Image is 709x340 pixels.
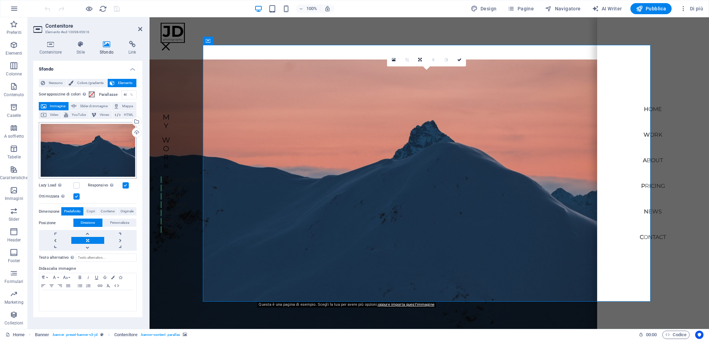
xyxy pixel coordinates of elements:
[39,265,137,273] label: Didascalia immagine
[508,5,534,12] span: Pagine
[6,50,22,56] p: Elementi
[440,53,453,66] a: Scala di grigi
[677,3,706,14] button: Di più
[39,79,66,87] button: Nessuno
[45,29,128,35] h3: Elemento #ed-1009845616
[88,181,123,190] label: Responsivo
[39,181,73,190] label: Lazy Load
[39,282,47,290] button: Align Left
[81,219,95,227] span: Direzione
[695,331,703,339] button: Usercentrics
[79,102,109,110] span: Slider di immagine
[76,273,84,282] button: Bold (Ctrl+B)
[39,111,62,119] button: Video
[52,331,98,339] span: . banner .preset-banner-v3-jd
[101,273,109,282] button: Strikethrough
[39,122,137,179] div: rocco-caruso-1392501-unsplash.jpg
[50,273,61,282] button: Font Family
[378,302,434,307] a: oppure importa quest'immagine
[542,3,583,14] button: Navigatore
[84,207,98,215] button: Copri
[93,41,122,55] h4: Sfondo
[296,4,321,13] button: 100%
[505,3,537,14] button: Pagine
[5,300,24,305] p: Marketing
[99,5,107,13] i: Ricarica la pagina
[7,237,21,243] p: Header
[70,111,87,119] span: YouTube
[662,331,690,339] button: Codice
[87,207,95,215] span: Copri
[140,331,180,339] span: . banner-content .parallax
[76,254,137,262] input: Testo alternativo...
[99,4,107,13] button: reload
[8,258,20,264] p: Footer
[630,3,672,14] button: Pubblica
[4,134,24,139] p: A soffietto
[400,53,413,66] a: Modalità ritaglio
[108,79,136,87] button: Elemento
[35,331,187,339] nav: breadcrumb
[110,219,129,227] span: Personalizza
[122,41,142,55] h4: Link
[84,282,92,290] button: Ordered List
[98,207,117,215] button: Contiene
[104,282,113,290] button: Clear Formatting
[7,30,21,35] p: Preferiti
[118,207,136,215] button: Originale
[39,90,88,99] label: Sovrapposizine di colori
[33,41,71,55] h4: Contenitore
[123,111,134,119] span: HTML
[413,53,427,66] a: Cambia orientamento
[85,4,93,13] button: Clicca qui per lasciare la modalità di anteprima e continuare la modifica
[9,217,19,222] p: Slider
[636,5,666,12] span: Pubblica
[61,207,83,215] button: Predefinito
[471,5,497,12] span: Design
[387,53,400,66] a: Seleziona i file dal file manager, dalle foto stock, o caricali
[75,79,105,87] span: Colore /gradiente
[324,6,331,12] i: Quando ridimensioni, regola automaticamente il livello di zoom in modo che corrisponda al disposi...
[98,111,110,119] span: Vimeo
[589,3,625,14] button: AI Writer
[39,192,73,201] label: Ottimizzata
[33,61,142,73] h4: Sfondo
[257,302,436,307] div: Questa è una pagina di esempio. Scegli la tua per avere più opzioni,
[427,53,440,66] a: Sfumatura
[47,79,64,87] span: Nessuno
[56,282,64,290] button: Align Right
[651,332,652,337] span: :
[39,208,61,216] label: Dimensione
[48,111,60,119] span: Video
[680,5,703,12] span: Di più
[39,254,76,262] label: Testo alternativo
[71,41,94,55] h4: Stile
[39,102,69,110] button: Immagine
[468,3,500,14] div: Design (Ctrl+Alt+Y)
[120,207,134,215] span: Originale
[73,219,102,227] button: Direzione
[96,282,104,290] button: Insert Link
[5,279,23,284] p: Formulari
[99,93,122,97] label: Parallasse
[39,219,73,227] label: Posizione
[113,282,121,290] button: HTML
[39,273,50,282] button: Paragraph Format
[92,273,101,282] button: Underline (Ctrl+U)
[592,5,622,12] span: AI Writer
[183,333,187,337] i: Questo elemento contiene uno sfondo
[64,207,81,215] span: Predefinito
[113,111,136,119] button: HTML
[84,273,92,282] button: Italic (Ctrl+I)
[5,320,23,326] p: Collezioni
[62,111,89,119] button: YouTube
[35,331,50,339] span: Fai clic per selezionare. Doppio clic per modificare
[76,282,84,290] button: Unordered List
[5,196,23,201] p: Immagini
[468,3,500,14] button: Design
[45,23,142,29] h2: Contenitore
[66,79,107,87] button: Colore /gradiente
[639,331,657,339] h6: Tempo sessione
[109,273,117,282] button: Colors
[6,331,25,339] a: Fai clic per annullare la selezione. Doppio clic per aprire le pagine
